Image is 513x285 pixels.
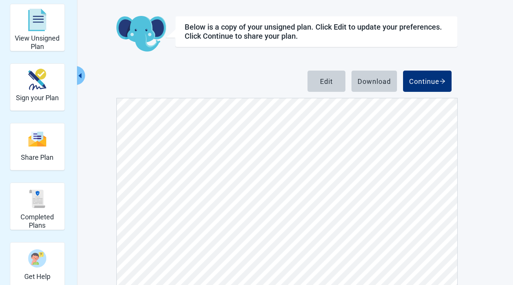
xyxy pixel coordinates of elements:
[320,77,333,85] div: Edit
[28,131,46,147] img: svg%3e
[185,22,448,41] div: Below is a copy of your unsigned plan. Click Edit to update your preferences. Click Continue to s...
[116,16,166,52] img: Koda Elephant
[28,249,46,268] img: person-question-x68TBcxA.svg
[351,71,397,92] button: Download
[76,72,83,79] span: caret-left
[13,34,61,50] h2: View Unsigned Plan
[409,77,446,85] div: Continue
[10,183,65,230] div: Completed Plans
[439,78,446,84] span: arrow-right
[358,77,391,85] div: Download
[16,94,59,102] h2: Sign your Plan
[28,9,46,31] img: svg%3e
[10,123,65,170] div: Share Plan
[10,4,65,51] div: View Unsigned Plan
[75,66,85,85] button: Collapse menu
[403,71,452,92] button: Continue arrow-right
[24,272,50,281] h2: Get Help
[28,69,46,90] img: make_plan_official-CpYJDfBD.svg
[28,190,46,208] img: svg%3e
[307,71,345,92] button: Edit
[13,213,61,229] h2: Completed Plans
[21,153,53,162] h2: Share Plan
[10,63,65,111] div: Sign your Plan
